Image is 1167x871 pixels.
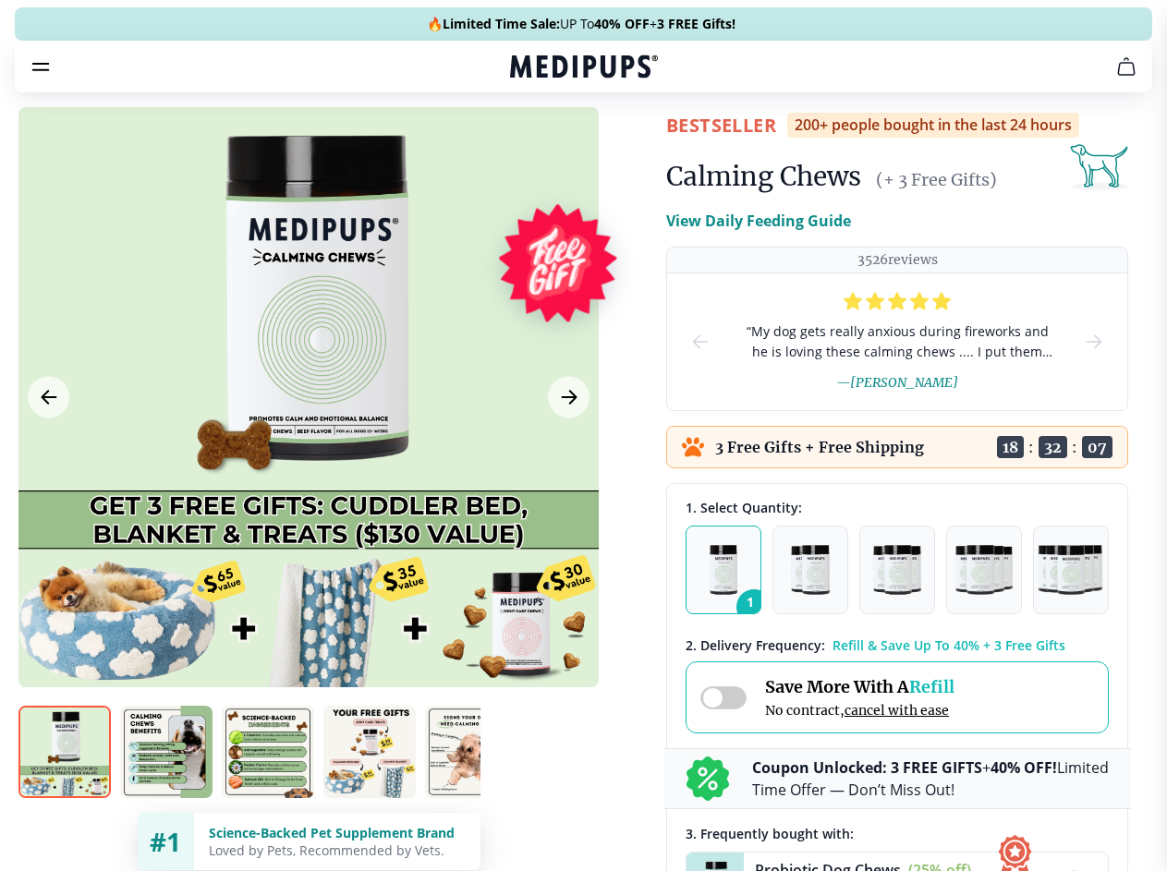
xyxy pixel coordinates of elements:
span: 18 [997,436,1024,458]
span: : [1072,438,1077,456]
button: 1 [686,526,761,614]
div: 1. Select Quantity: [686,499,1109,516]
div: 200+ people bought in the last 24 hours [787,113,1079,138]
span: #1 [150,824,181,859]
b: 40% OFF! [991,757,1057,778]
span: 1 [736,589,772,624]
img: Pack of 2 - Natural Dog Supplements [791,545,830,595]
span: 2 . Delivery Frequency: [686,636,825,654]
img: Calming Chews | Natural Dog Supplements [425,706,517,798]
span: Save More With A [765,676,954,697]
img: Calming Chews | Natural Dog Supplements [120,706,213,798]
span: 07 [1082,436,1112,458]
span: cancel with ease [845,702,949,719]
span: 3 . Frequently bought with: [686,825,854,842]
a: Medipups [510,53,658,84]
img: Calming Chews | Natural Dog Supplements [18,706,111,798]
p: View Daily Feeding Guide [666,210,851,232]
span: Refill [909,676,954,697]
span: BestSeller [666,113,776,138]
h1: Calming Chews [666,160,861,193]
b: Coupon Unlocked: 3 FREE GIFTS [752,757,982,778]
p: 3526 reviews [857,251,938,269]
img: Pack of 3 - Natural Dog Supplements [873,545,921,595]
button: cart [1104,44,1149,89]
span: (+ 3 Free Gifts) [876,169,997,190]
p: 3 Free Gifts + Free Shipping [715,438,924,456]
img: Pack of 5 - Natural Dog Supplements [1038,545,1104,595]
span: 32 [1039,436,1067,458]
div: Science-Backed Pet Supplement Brand [209,824,466,841]
button: burger-menu [30,55,52,78]
span: Refill & Save Up To 40% + 3 Free Gifts [833,636,1065,654]
button: prev-slide [689,273,711,410]
div: Loved by Pets, Recommended by Vets. [209,841,466,859]
img: Calming Chews | Natural Dog Supplements [323,706,416,798]
span: — [PERSON_NAME] [836,374,958,391]
img: Calming Chews | Natural Dog Supplements [222,706,314,798]
span: : [1028,438,1034,456]
img: Pack of 4 - Natural Dog Supplements [955,545,1012,595]
span: No contract, [765,702,954,719]
p: + Limited Time Offer — Don’t Miss Out! [752,756,1109,801]
button: Previous Image [28,377,69,418]
span: “ My dog gets really anxious during fireworks and he is loving these calming chews .... I put the... [741,321,1053,362]
img: Pack of 1 - Natural Dog Supplements [710,545,738,595]
button: Next Image [548,377,590,418]
button: next-slide [1083,273,1105,410]
span: 🔥 UP To + [427,15,735,33]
